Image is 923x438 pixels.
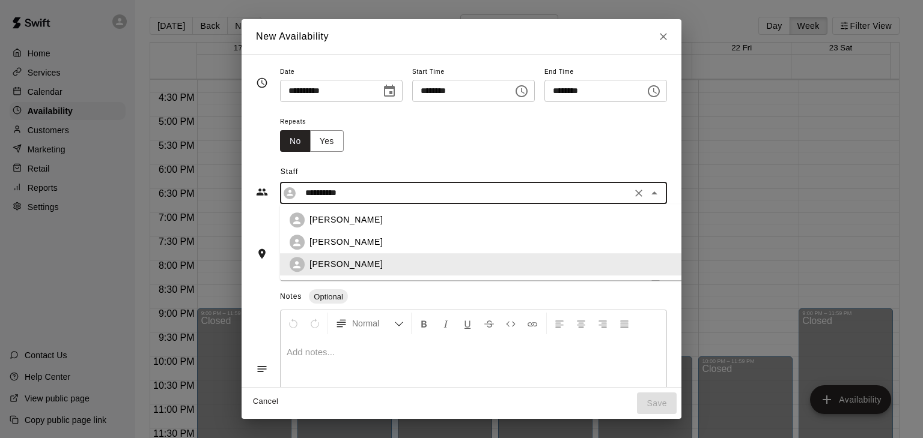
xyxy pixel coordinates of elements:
[549,313,570,334] button: Left Align
[305,313,325,334] button: Redo
[283,313,303,334] button: Undo
[352,317,394,329] span: Normal
[309,259,383,271] p: [PERSON_NAME]
[309,236,383,249] p: [PERSON_NAME]
[544,64,667,80] span: End Time
[309,292,347,301] span: Optional
[414,313,434,334] button: Format Bold
[630,185,647,202] button: Clear
[256,29,329,44] h6: New Availability
[256,186,268,198] svg: Staff
[280,64,403,80] span: Date
[653,26,674,47] button: Close
[280,130,344,152] div: outlined button group
[280,114,353,130] span: Repeats
[436,313,456,334] button: Format Italics
[246,392,285,411] button: Cancel
[280,130,311,152] button: No
[377,79,401,103] button: Choose date, selected date is Aug 18, 2025
[309,214,383,227] p: [PERSON_NAME]
[614,313,635,334] button: Justify Align
[281,163,667,182] span: Staff
[457,313,478,334] button: Format Underline
[256,77,268,89] svg: Timing
[501,313,521,334] button: Insert Code
[412,64,535,80] span: Start Time
[642,79,666,103] button: Choose time, selected time is 9:30 PM
[331,313,409,334] button: Formatting Options
[571,313,591,334] button: Center Align
[310,130,344,152] button: Yes
[256,248,268,260] svg: Rooms
[510,79,534,103] button: Choose time, selected time is 9:00 PM
[280,292,302,301] span: Notes
[479,313,499,334] button: Format Strikethrough
[646,185,663,202] button: Close
[592,313,613,334] button: Right Align
[256,363,268,375] svg: Notes
[522,313,543,334] button: Insert Link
